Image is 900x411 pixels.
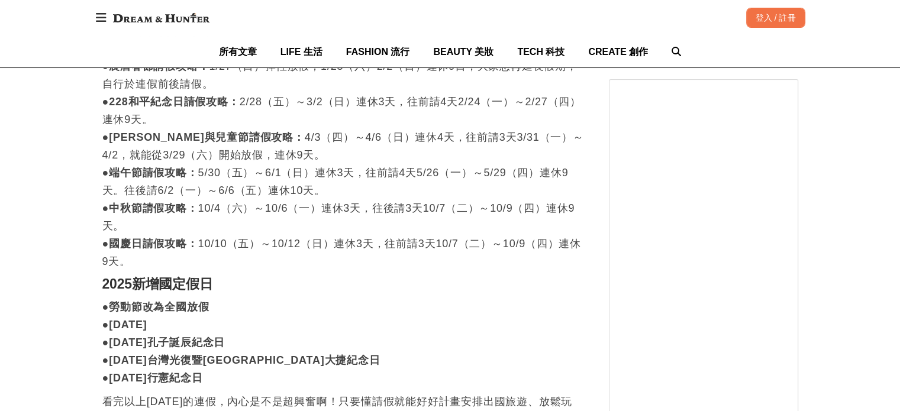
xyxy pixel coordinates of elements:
[346,36,410,67] a: FASHION 流行
[433,47,493,57] span: BEAUTY 美妝
[280,36,322,67] a: LIFE 生活
[219,36,257,67] a: 所有文章
[346,47,410,57] span: FASHION 流行
[102,238,198,250] strong: ●國慶日請假攻略：
[102,131,305,143] strong: ●[PERSON_NAME]與兒童節請假攻略：
[102,276,585,293] h2: 2025新增國定假日
[517,47,564,57] span: TECH 科技
[102,301,209,313] strong: ●勞動節改為全國放假
[102,354,380,366] strong: ●[DATE]台灣光復暨[GEOGRAPHIC_DATA]大捷紀念日
[517,36,564,67] a: TECH 科技
[280,47,322,57] span: LIFE 生活
[588,36,648,67] a: CREATE 創作
[102,57,585,270] p: 1/27（日）彈性放假，1/25（六）2/2（日）連休9日，大家想再延長假期，自行於連假前後請假。 2/28（五）～3/2（日）連休3天，往前請4天2/24（一）～2/27（四）連休9天。 4/...
[107,7,215,28] img: Dream & Hunter
[102,202,198,214] strong: ●中秋節請假攻略：
[102,167,198,179] strong: ●端午節請假攻略：
[102,96,240,108] strong: ●228和平紀念日請假攻略：
[219,47,257,57] span: 所有文章
[102,372,203,384] strong: ●[DATE]行憲紀念日
[433,36,493,67] a: BEAUTY 美妝
[102,319,147,331] strong: ●[DATE]
[746,8,805,28] div: 登入 / 註冊
[588,47,648,57] span: CREATE 創作
[102,336,225,348] strong: ●[DATE]孔子誕辰紀念日
[102,60,209,72] strong: ●農曆春節請假攻略：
